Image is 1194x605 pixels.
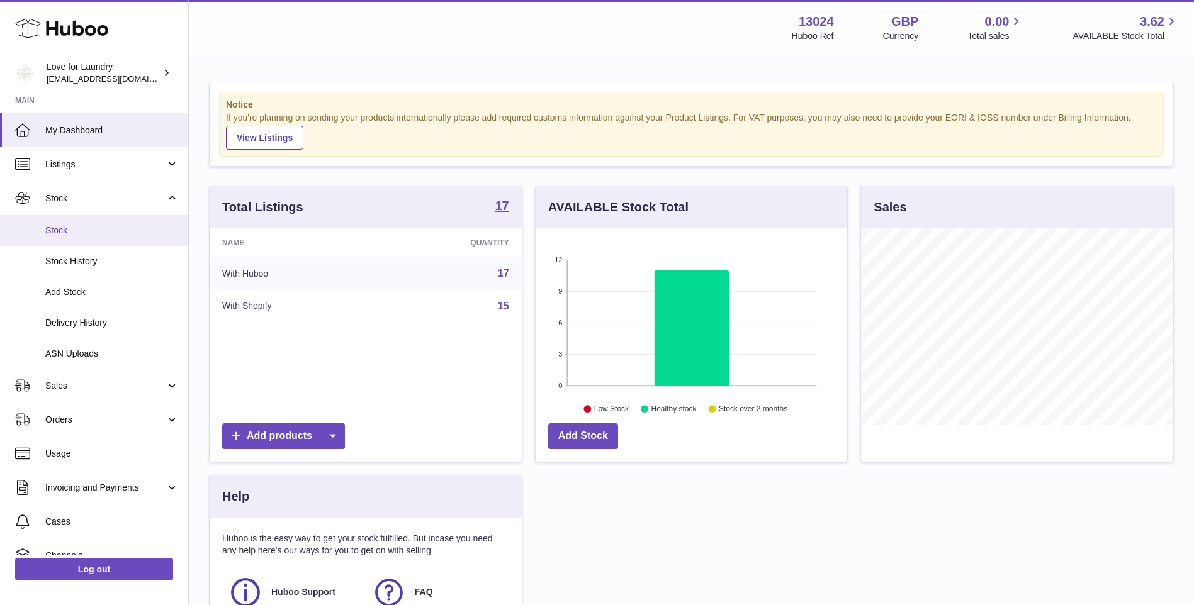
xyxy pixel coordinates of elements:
[891,13,918,30] strong: GBP
[792,30,834,42] div: Huboo Ref
[594,404,629,413] text: Low Stock
[45,125,179,136] span: My Dashboard
[45,448,179,460] span: Usage
[45,348,179,360] span: ASN Uploads
[45,550,179,562] span: Channels
[45,286,179,298] span: Add Stock
[558,382,562,389] text: 0
[222,488,249,505] h3: Help
[45,516,179,528] span: Cases
[45,380,166,392] span: Sales
[985,13,1010,30] span: 0.00
[967,13,1023,42] a: 0.00 Total sales
[226,99,1157,111] strong: Notice
[222,533,509,557] p: Huboo is the easy way to get your stock fulfilled. But incase you need any help here's our ways f...
[210,257,378,290] td: With Huboo
[548,423,618,449] a: Add Stock
[47,74,185,84] span: [EMAIL_ADDRESS][DOMAIN_NAME]
[47,61,160,85] div: Love for Laundry
[378,228,521,257] th: Quantity
[45,255,179,267] span: Stock History
[498,301,509,311] a: 15
[222,423,345,449] a: Add products
[495,199,509,212] strong: 17
[558,350,562,358] text: 3
[45,158,166,170] span: Listings
[45,192,166,204] span: Stock
[651,404,697,413] text: Healthy stock
[226,112,1157,150] div: If you're planning on sending your products internationally please add required customs informati...
[883,30,919,42] div: Currency
[45,414,166,426] span: Orders
[555,256,562,264] text: 12
[548,199,689,216] h3: AVAILABLE Stock Total
[874,199,906,216] h3: Sales
[210,290,378,323] td: With Shopify
[719,404,787,413] text: Stock over 2 months
[222,199,303,216] h3: Total Listings
[45,317,179,329] span: Delivery History
[1140,13,1164,30] span: 3.62
[1073,13,1179,42] a: 3.62 AVAILABLE Stock Total
[45,482,166,494] span: Invoicing and Payments
[967,30,1023,42] span: Total sales
[415,586,433,598] span: FAQ
[45,225,179,236] span: Stock
[498,268,509,279] a: 17
[558,287,562,295] text: 9
[210,228,378,257] th: Name
[558,319,562,326] text: 6
[226,126,303,150] a: View Listings
[1073,30,1179,42] span: AVAILABLE Stock Total
[271,586,335,598] span: Huboo Support
[799,13,834,30] strong: 13024
[15,64,34,82] img: info@loveforlaundry.co.uk
[15,558,173,580] a: Log out
[495,199,509,214] a: 17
